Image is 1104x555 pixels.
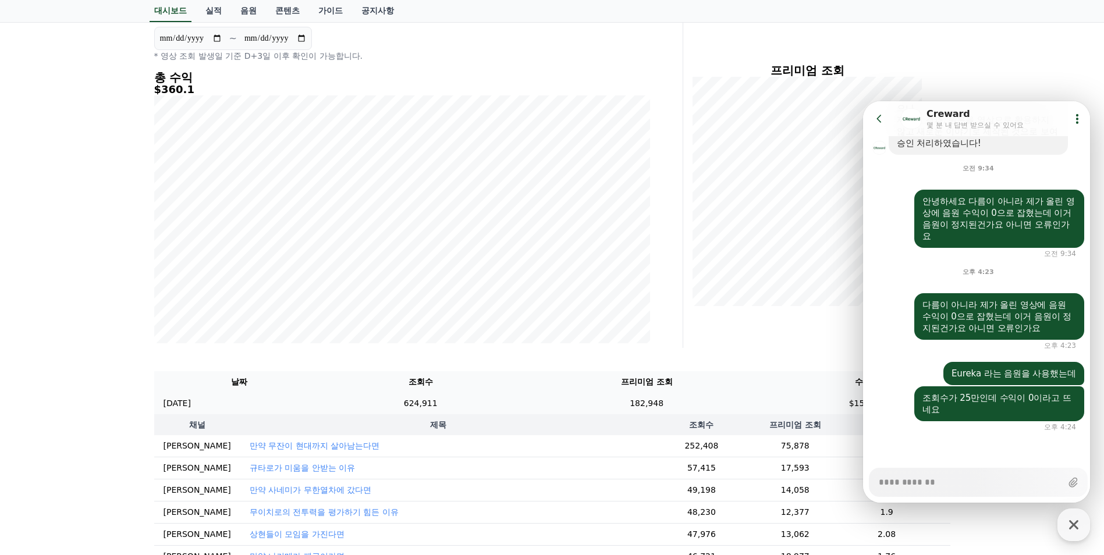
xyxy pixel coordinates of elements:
[250,462,355,474] button: 규타로가 미움을 안받는 이유
[636,457,767,479] td: 57,415
[767,501,823,523] td: 12,377
[517,393,776,414] td: 182,948
[767,435,823,457] td: 75,878
[517,371,776,393] th: 프리미엄 조회
[154,84,650,95] h5: $360.1
[767,523,823,545] td: 13,062
[229,31,237,45] p: ~
[154,50,650,62] p: * 영상 조회 발생일 기준 D+3일 이후 확인이 가능합니다.
[776,371,950,393] th: 수익
[823,435,950,457] td: 0
[154,501,240,523] td: [PERSON_NAME]
[250,506,399,518] button: 무이치로의 전투력을 평가하기 힘든 이유
[863,101,1090,503] iframe: Channel chat
[636,523,767,545] td: 47,976
[636,501,767,523] td: 48,230
[767,414,823,435] th: 프리미엄 조회
[250,484,371,496] button: 만약 사네미가 무한열차에 갔다면
[823,414,950,435] th: 수익
[636,435,767,457] td: 252,408
[154,371,325,393] th: 날짜
[767,479,823,501] td: 14,058
[324,371,517,393] th: 조회수
[240,414,636,435] th: 제목
[767,457,823,479] td: 17,593
[823,523,950,545] td: 2.08
[164,397,191,410] p: [DATE]
[636,414,767,435] th: 조회수
[154,414,240,435] th: 채널
[823,479,950,501] td: 2.18
[324,393,517,414] td: 624,911
[776,393,950,414] td: $15.39
[154,479,240,501] td: [PERSON_NAME]
[250,440,379,451] button: 만약 무잔이 현대까지 살아남는다면
[154,523,240,545] td: [PERSON_NAME]
[823,457,950,479] td: 2.69
[154,435,240,457] td: [PERSON_NAME]
[823,501,950,523] td: 1.9
[693,64,922,77] h4: 프리미엄 조회
[154,71,650,84] h4: 총 수익
[636,479,767,501] td: 49,198
[154,457,240,479] td: [PERSON_NAME]
[250,528,345,540] button: 상현들이 모임을 가진다면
